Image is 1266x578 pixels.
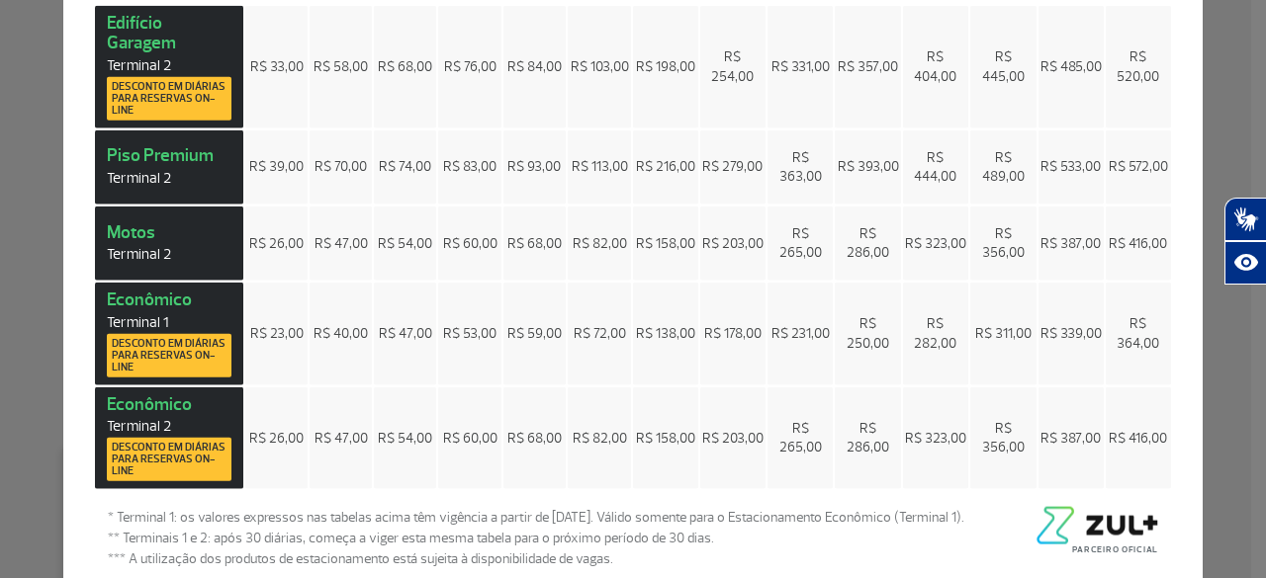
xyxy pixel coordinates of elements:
span: R$ 356,00 [982,419,1025,455]
span: R$ 76,00 [444,57,497,74]
span: R$ 231,00 [771,325,830,342]
span: R$ 250,00 [847,315,889,352]
span: *** A utilização dos produtos de estacionamento está sujeita à disponibilidade de vagas. [108,548,964,569]
span: R$ 58,00 [314,57,368,74]
span: R$ 445,00 [982,48,1025,85]
span: R$ 84,00 [507,57,562,74]
span: R$ 265,00 [779,225,822,262]
span: R$ 68,00 [507,234,562,251]
span: Terminal 2 [107,417,231,436]
span: R$ 60,00 [443,234,497,251]
span: R$ 323,00 [905,429,966,446]
span: R$ 203,00 [702,429,764,446]
span: R$ 339,00 [1040,325,1102,342]
span: R$ 178,00 [704,325,762,342]
strong: Piso Premium [107,144,231,188]
span: R$ 93,00 [507,158,561,175]
span: R$ 68,00 [378,57,432,74]
span: R$ 265,00 [779,419,822,455]
span: R$ 364,00 [1117,315,1159,352]
span: R$ 533,00 [1040,158,1101,175]
button: Abrir tradutor de língua de sinais. [1224,198,1266,241]
span: R$ 357,00 [838,57,898,74]
span: R$ 198,00 [636,57,695,74]
span: Terminal 2 [107,169,231,188]
span: R$ 72,00 [574,325,626,342]
span: R$ 113,00 [572,158,628,175]
span: R$ 279,00 [702,158,763,175]
span: Desconto em diárias para reservas on-line [112,442,226,477]
span: R$ 82,00 [573,429,627,446]
span: R$ 39,00 [249,158,304,175]
span: R$ 286,00 [847,225,889,262]
button: Abrir recursos assistivos. [1224,241,1266,285]
span: R$ 356,00 [982,225,1025,262]
img: logo-zul-black.png [1032,507,1158,544]
span: R$ 572,00 [1109,158,1168,175]
span: R$ 203,00 [702,234,764,251]
strong: Econômico [107,392,231,481]
span: R$ 23,00 [250,325,304,342]
span: R$ 404,00 [914,48,956,85]
span: R$ 485,00 [1040,57,1102,74]
span: R$ 416,00 [1109,429,1167,446]
div: Plugin de acessibilidade da Hand Talk. [1224,198,1266,285]
span: R$ 54,00 [378,429,432,446]
span: R$ 70,00 [315,158,367,175]
span: Terminal 2 [107,55,231,74]
span: R$ 363,00 [779,148,822,185]
span: R$ 68,00 [507,429,562,446]
span: R$ 393,00 [838,158,899,175]
span: R$ 387,00 [1040,429,1101,446]
span: R$ 47,00 [315,429,368,446]
span: R$ 331,00 [771,57,830,74]
span: * Terminal 1: os valores expressos nas tabelas acima têm vigência a partir de [DATE]. Válido some... [108,507,964,528]
span: R$ 282,00 [914,315,956,352]
span: R$ 138,00 [636,325,695,342]
span: R$ 83,00 [443,158,497,175]
span: R$ 60,00 [443,429,497,446]
span: ** Terminais 1 e 2: após 30 diárias, começa a viger esta mesma tabela para o próximo período de 3... [108,528,964,548]
span: Desconto em diárias para reservas on-line [112,80,226,116]
span: R$ 489,00 [982,148,1025,185]
span: R$ 47,00 [315,234,368,251]
span: R$ 33,00 [250,57,304,74]
span: R$ 416,00 [1109,234,1167,251]
span: R$ 387,00 [1040,234,1101,251]
span: R$ 47,00 [379,325,432,342]
span: R$ 323,00 [905,234,966,251]
span: Terminal 2 [107,245,231,264]
span: R$ 216,00 [636,158,695,175]
span: R$ 54,00 [378,234,432,251]
span: R$ 59,00 [507,325,562,342]
strong: Motos [107,220,231,264]
span: R$ 26,00 [249,234,304,251]
span: R$ 311,00 [975,325,1032,342]
span: R$ 82,00 [573,234,627,251]
span: R$ 74,00 [379,158,431,175]
span: R$ 286,00 [847,419,889,455]
span: R$ 103,00 [571,57,629,74]
span: R$ 53,00 [443,325,497,342]
span: R$ 40,00 [314,325,368,342]
span: R$ 520,00 [1117,48,1159,85]
span: R$ 444,00 [914,148,956,185]
span: R$ 254,00 [711,48,754,85]
span: R$ 26,00 [249,429,304,446]
strong: Edifício Garagem [107,11,231,120]
span: R$ 158,00 [636,429,695,446]
span: Terminal 1 [107,312,231,331]
span: Desconto em diárias para reservas on-line [112,337,226,372]
span: Parceiro Oficial [1072,544,1158,555]
span: R$ 158,00 [636,234,695,251]
strong: Econômico [107,289,231,377]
